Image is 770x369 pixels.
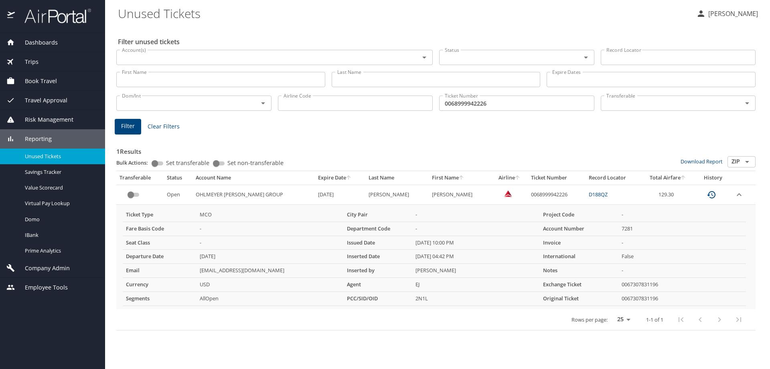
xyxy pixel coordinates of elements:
[15,38,58,47] span: Dashboards
[227,160,284,166] span: Set non-transferable
[618,208,746,222] td: -
[681,175,686,181] button: sort
[528,171,586,185] th: Ticket Number
[16,8,91,24] img: airportal-logo.png
[540,222,618,236] th: Account Number
[123,208,197,222] th: Ticket Type
[7,8,16,24] img: icon-airportal.png
[412,250,540,264] td: [DATE] 04:42 PM
[618,264,746,278] td: -
[540,236,618,250] th: Invoice
[681,158,723,165] a: Download Report
[15,283,68,292] span: Employee Tools
[118,1,690,26] h1: Unused Tickets
[344,278,412,292] th: Agent
[344,264,412,278] th: Inserted by
[540,292,618,306] th: Original Ticket
[641,171,695,185] th: Total Airfare
[118,35,757,48] h2: Filter unused tickets
[419,52,430,63] button: Open
[706,9,758,18] p: [PERSON_NAME]
[192,185,315,204] td: OHLMEYER [PERSON_NAME] GROUP
[586,171,640,185] th: Record Locator
[25,200,95,207] span: Virtual Pay Lookup
[120,174,160,181] div: Transferable
[346,175,352,181] button: sort
[197,292,344,306] td: AllOpen
[197,222,344,236] td: -
[641,185,695,204] td: 129.30
[344,208,412,222] th: City Pair
[344,236,412,250] th: Issued Date
[365,185,428,204] td: [PERSON_NAME]
[742,156,753,167] button: Open
[197,264,344,278] td: [EMAIL_ADDRESS][DOMAIN_NAME]
[197,250,344,264] td: [DATE]
[25,168,95,176] span: Savings Tracker
[116,142,756,156] h3: 1 Results
[123,292,197,306] th: Segments
[344,292,412,306] th: PCC/SID/OID
[429,185,492,204] td: [PERSON_NAME]
[504,190,512,198] img: Delta Airlines
[121,121,135,131] span: Filter
[123,208,746,306] table: more info about unused tickets
[15,264,70,273] span: Company Admin
[412,236,540,250] td: [DATE] 10:00 PM
[412,278,540,292] td: EJ
[695,171,731,185] th: History
[144,119,183,134] button: Clear Filters
[148,122,180,132] span: Clear Filters
[197,236,344,250] td: -
[25,184,95,192] span: Value Scorecard
[734,190,744,200] button: expand row
[257,98,269,109] button: Open
[123,250,197,264] th: Departure Date
[25,247,95,255] span: Prime Analytics
[618,222,746,236] td: 7281
[25,153,95,160] span: Unused Tickets
[15,96,67,105] span: Travel Approval
[528,185,586,204] td: 0068999942226
[15,135,52,143] span: Reporting
[429,171,492,185] th: First Name
[618,292,746,306] td: 0067307831196
[589,191,608,198] a: D188QZ
[540,250,618,264] th: International
[15,115,73,124] span: Risk Management
[25,231,95,239] span: IBank
[515,175,521,181] button: sort
[646,317,663,322] p: 1-1 of 1
[164,185,192,204] td: Open
[315,185,365,204] td: [DATE]
[166,160,209,166] span: Set transferable
[742,98,753,109] button: Open
[344,250,412,264] th: Inserted Date
[15,77,57,86] span: Book Travel
[540,278,618,292] th: Exchange Ticket
[412,264,540,278] td: [PERSON_NAME]
[540,208,618,222] th: Project Code
[123,264,197,278] th: Email
[164,171,192,185] th: Status
[315,171,365,185] th: Expire Date
[123,236,197,250] th: Seat Class
[344,222,412,236] th: Department Code
[25,216,95,223] span: Domo
[115,119,141,135] button: Filter
[123,278,197,292] th: Currency
[492,171,527,185] th: Airline
[459,175,464,181] button: sort
[15,57,38,66] span: Trips
[412,208,540,222] td: -
[611,314,633,326] select: rows per page
[116,171,756,330] table: custom pagination table
[412,222,540,236] td: -
[116,159,154,166] p: Bulk Actions:
[571,317,608,322] p: Rows per page:
[618,250,746,264] td: False
[540,264,618,278] th: Notes
[618,236,746,250] td: -
[197,278,344,292] td: USD
[580,52,592,63] button: Open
